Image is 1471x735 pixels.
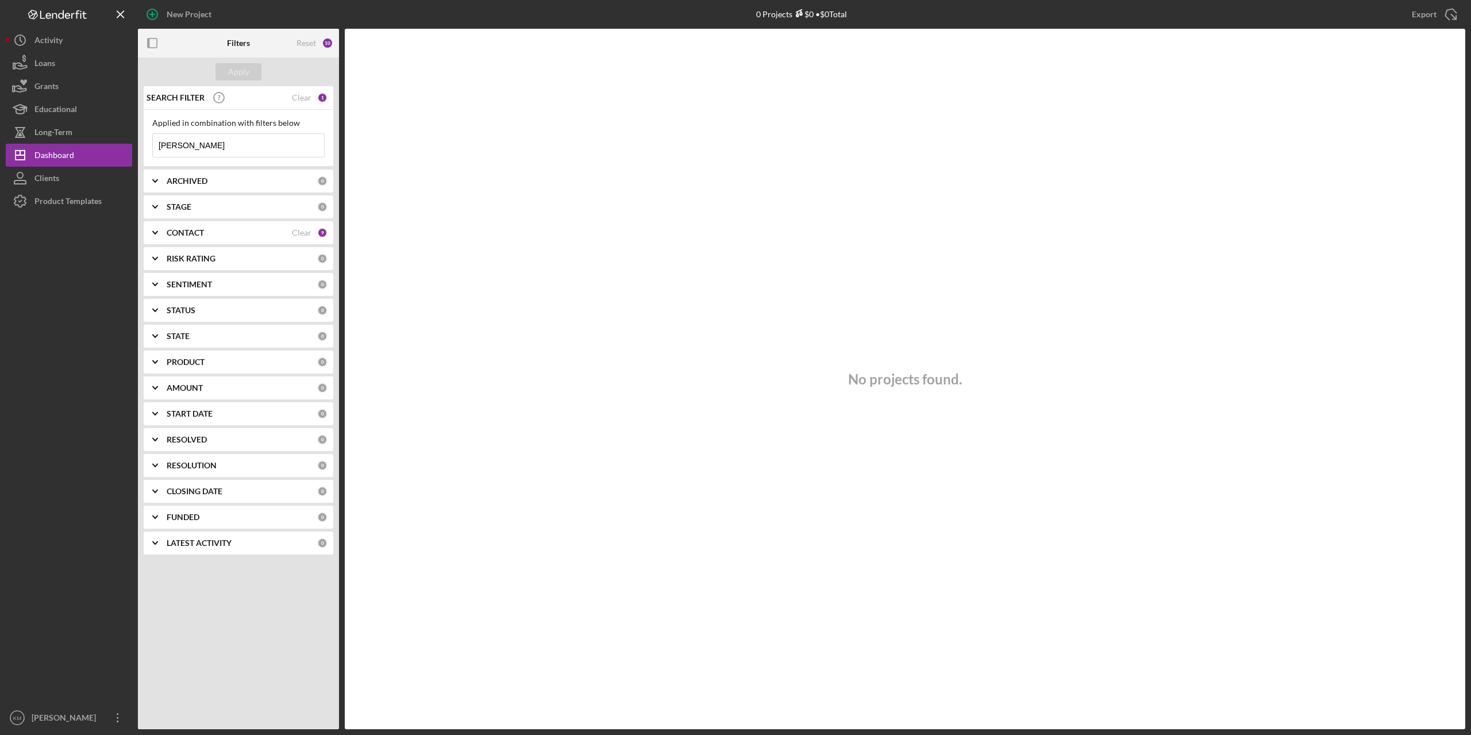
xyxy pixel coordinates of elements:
[167,254,215,263] b: RISK RATING
[6,98,132,121] button: Educational
[167,357,205,367] b: PRODUCT
[34,75,59,101] div: Grants
[167,435,207,444] b: RESOLVED
[756,9,847,19] div: 0 Projects • $0 Total
[317,202,328,212] div: 0
[1412,3,1437,26] div: Export
[167,306,195,315] b: STATUS
[167,202,191,211] b: STAGE
[317,434,328,445] div: 0
[34,144,74,170] div: Dashboard
[147,93,205,102] b: SEARCH FILTER
[317,409,328,419] div: 0
[13,715,21,721] text: KM
[34,29,63,55] div: Activity
[792,9,814,19] div: $0
[1400,3,1465,26] button: Export
[167,332,190,341] b: STATE
[296,39,316,48] div: Reset
[317,279,328,290] div: 0
[6,167,132,190] button: Clients
[6,75,132,98] button: Grants
[152,118,325,128] div: Applied in combination with filters below
[167,383,203,392] b: AMOUNT
[292,93,311,102] div: Clear
[34,52,55,78] div: Loans
[848,371,962,387] h3: No projects found.
[167,3,211,26] div: New Project
[322,37,333,49] div: 10
[292,228,311,237] div: Clear
[317,357,328,367] div: 0
[167,513,199,522] b: FUNDED
[34,190,102,216] div: Product Templates
[167,409,213,418] b: START DATE
[29,706,103,732] div: [PERSON_NAME]
[34,98,77,124] div: Educational
[317,176,328,186] div: 0
[317,93,328,103] div: 1
[138,3,223,26] button: New Project
[317,486,328,497] div: 0
[317,460,328,471] div: 0
[317,538,328,548] div: 0
[167,280,212,289] b: SENTIMENT
[6,121,132,144] button: Long-Term
[6,190,132,213] button: Product Templates
[227,39,250,48] b: Filters
[167,228,204,237] b: CONTACT
[317,512,328,522] div: 0
[167,461,217,470] b: RESOLUTION
[317,383,328,393] div: 0
[6,706,132,729] button: KM[PERSON_NAME]
[317,253,328,264] div: 0
[6,29,132,52] button: Activity
[215,63,261,80] button: Apply
[317,331,328,341] div: 0
[167,487,222,496] b: CLOSING DATE
[34,167,59,193] div: Clients
[167,176,207,186] b: ARCHIVED
[167,538,232,548] b: LATEST ACTIVITY
[228,63,249,80] div: Apply
[317,228,328,238] div: 9
[317,305,328,315] div: 0
[6,52,132,75] button: Loans
[6,144,132,167] button: Dashboard
[34,121,72,147] div: Long-Term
